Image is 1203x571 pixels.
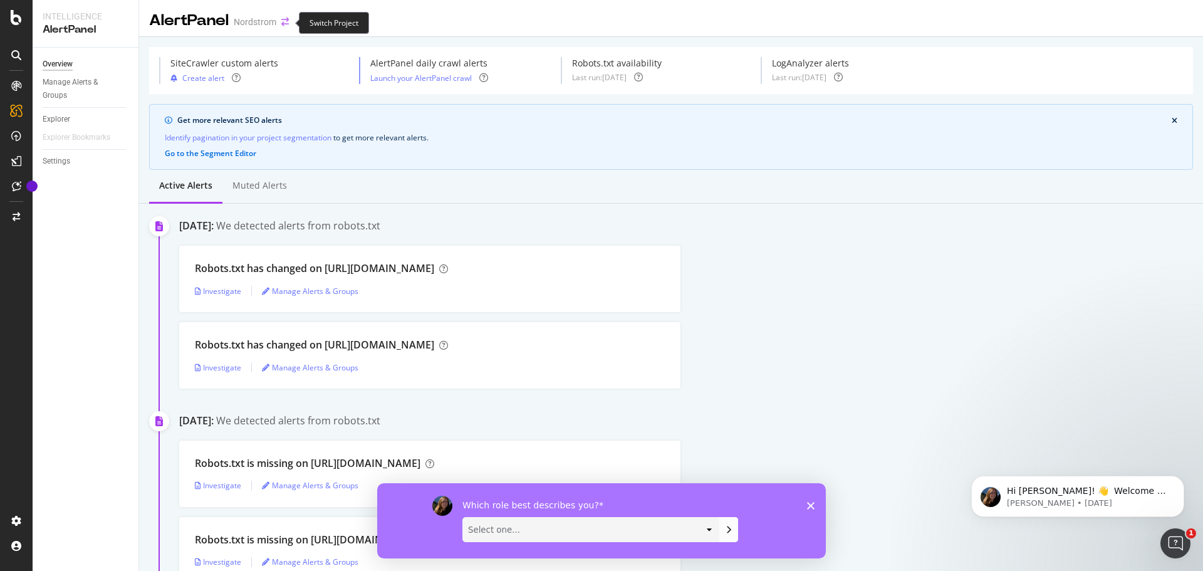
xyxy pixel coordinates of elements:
div: to get more relevant alerts . [165,131,1177,144]
div: Intelligence [43,10,128,23]
p: Message from Laura, sent 6d ago [55,48,216,60]
a: Launch your AlertPanel crawl [370,73,472,83]
div: Muted alerts [232,179,287,192]
div: AlertPanel [43,23,128,37]
div: SiteCrawler custom alerts [170,57,278,70]
div: AlertPanel [149,10,229,31]
div: Manage Alerts & Groups [43,76,118,102]
div: Robots.txt availability [572,57,662,70]
button: Launch your AlertPanel crawl [370,72,472,84]
button: Go to the Segment Editor [165,149,256,158]
a: Investigate [195,362,241,373]
button: Investigate [195,357,241,377]
span: Hi [PERSON_NAME]! 👋 Welcome to Botify chat support! Have a question? Reply to this message and ou... [55,36,216,108]
div: Robots.txt is missing on [URL][DOMAIN_NAME] [195,533,420,547]
div: Switch Project [299,12,369,34]
div: Tooltip anchor [26,181,38,192]
div: info banner [149,104,1193,170]
iframe: Intercom live chat [1160,528,1190,558]
span: 1 [1186,528,1196,538]
button: Investigate [195,281,241,301]
button: Manage Alerts & Groups [262,476,358,496]
a: Identify pagination in your project segmentation [165,131,331,144]
div: [DATE]: [179,219,214,233]
div: Explorer [43,113,70,126]
div: LogAnalyzer alerts [772,57,849,70]
div: Overview [43,58,73,71]
div: Robots.txt has changed on [URL][DOMAIN_NAME] [195,261,434,276]
iframe: Intercom notifications message [952,449,1203,537]
iframe: Survey by Laura from Botify [377,483,826,558]
div: Last run: [DATE] [772,72,826,83]
a: Manage Alerts & Groups [262,286,358,296]
div: Explorer Bookmarks [43,131,110,144]
div: Robots.txt has changed on [URL][DOMAIN_NAME] [195,338,434,352]
div: We detected alerts from robots.txt [216,219,380,233]
a: Explorer Bookmarks [43,131,123,144]
div: Active alerts [159,179,212,192]
div: Get more relevant SEO alerts [177,115,1172,126]
a: Investigate [195,480,241,491]
a: Manage Alerts & Groups [262,480,358,491]
button: close banner [1169,114,1180,128]
div: Last run: [DATE] [572,72,627,83]
a: Settings [43,155,130,168]
button: Create alert [170,72,224,84]
a: Manage Alerts & Groups [262,362,358,373]
a: Manage Alerts & Groups [43,76,130,102]
a: Manage Alerts & Groups [262,557,358,567]
div: arrow-right-arrow-left [281,18,289,26]
a: Investigate [195,286,241,296]
button: Investigate [195,476,241,496]
div: We detected alerts from robots.txt [216,414,380,428]
div: [DATE]: [179,414,214,428]
div: AlertPanel daily crawl alerts [370,57,488,70]
div: Robots.txt is missing on [URL][DOMAIN_NAME] [195,456,420,471]
a: Overview [43,58,130,71]
div: Settings [43,155,70,168]
div: Create alert [182,73,224,83]
div: Nordstrom [234,16,276,28]
a: Investigate [195,557,241,567]
button: Manage Alerts & Groups [262,281,358,301]
button: Manage Alerts & Groups [262,357,358,377]
a: Explorer [43,113,130,126]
